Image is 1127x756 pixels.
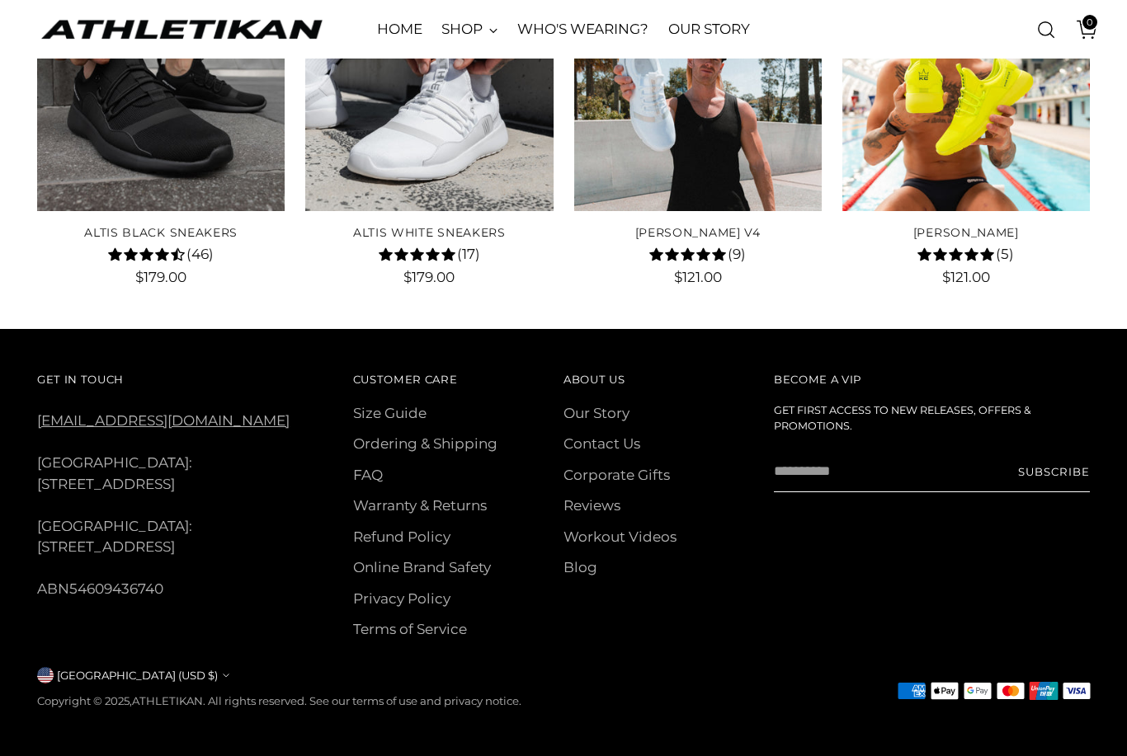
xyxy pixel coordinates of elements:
[69,580,163,597] a: 54609436740
[942,269,990,285] span: $121.00
[186,244,214,265] span: (46)
[563,435,640,452] a: Contact Us
[353,373,458,386] span: Customer Care
[563,497,620,514] a: Reviews
[774,373,861,386] span: Become a VIP
[37,412,290,429] a: [EMAIL_ADDRESS][DOMAIN_NAME]
[353,225,506,240] a: ALTIS White Sneakers
[353,621,467,637] a: Terms of Service
[353,528,450,545] a: Refund Policy
[353,497,487,514] a: Warranty & Returns
[305,243,553,265] div: 4.8 rating (17 votes)
[37,693,521,710] p: Copyright © 2025, . All rights reserved. See our terms of use and privacy notice.
[353,559,491,575] a: Online Brand Safety
[1030,13,1063,46] a: Open search modal
[563,528,677,545] a: Workout Videos
[674,269,722,285] span: $121.00
[37,369,311,600] div: [GEOGRAPHIC_DATA]: [STREET_ADDRESS] [GEOGRAPHIC_DATA]: [STREET_ADDRESS] ABN
[441,12,497,48] a: SHOP
[668,12,750,48] a: OUR STORY
[403,269,455,285] span: $179.00
[457,244,480,265] span: (17)
[37,16,326,42] a: ATHLETIKAN
[563,373,625,386] span: About Us
[563,467,670,483] a: Corporate Gifts
[635,225,761,240] a: [PERSON_NAME] V4
[574,243,822,265] div: 4.8 rating (9 votes)
[377,12,422,48] a: HOME
[774,403,1090,434] h6: Get first access to new releases, offers & promotions.
[353,405,427,421] a: Size Guide
[84,225,238,240] a: ALTIS Black Sneakers
[842,243,1090,265] div: 5.0 rating (5 votes)
[37,243,285,265] div: 4.4 rating (46 votes)
[135,269,186,285] span: $179.00
[563,559,597,575] a: Blog
[996,244,1014,265] span: (5)
[728,244,746,265] span: (9)
[1018,451,1090,492] button: Subscribe
[353,435,497,452] a: Ordering & Shipping
[353,590,450,607] a: Privacy Policy
[563,405,630,421] a: Our Story
[37,373,124,386] span: Get In Touch
[913,225,1019,240] a: [PERSON_NAME]
[517,12,648,48] a: WHO'S WEARING?
[1064,13,1097,46] a: Open cart modal
[1082,15,1097,30] span: 0
[132,694,203,707] a: ATHLETIKAN
[37,667,229,683] button: [GEOGRAPHIC_DATA] (USD $)
[353,467,383,483] a: FAQ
